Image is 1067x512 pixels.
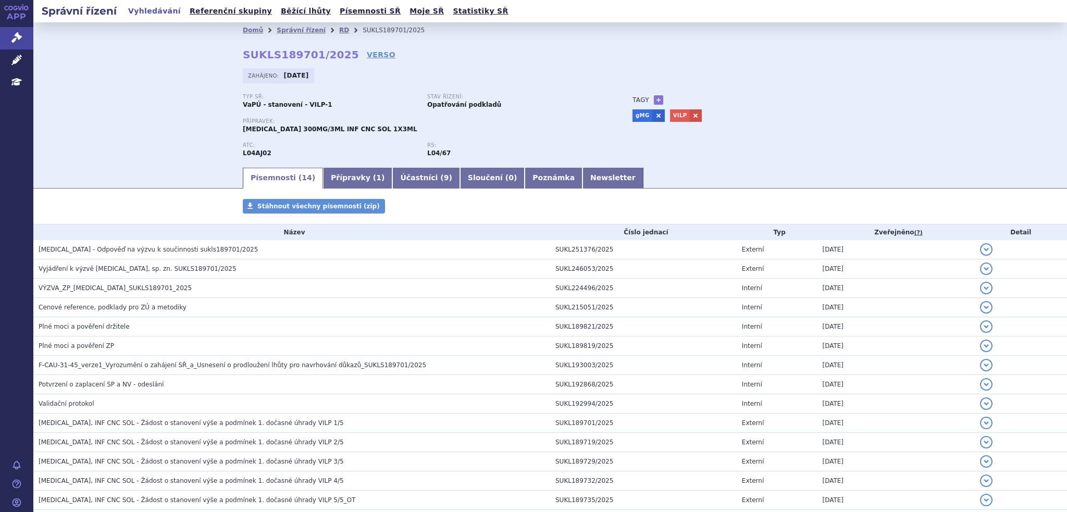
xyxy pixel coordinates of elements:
button: detail [980,243,992,256]
a: Správní řízení [277,27,326,34]
span: Externí [742,265,764,272]
span: Externí [742,496,764,504]
th: Číslo jednací [550,224,737,240]
td: [DATE] [817,452,974,471]
span: Plné moci a pověření držitele [39,323,130,330]
a: Domů [243,27,263,34]
abbr: (?) [914,229,923,236]
td: SUKL246053/2025 [550,259,737,279]
button: detail [980,282,992,294]
h3: Tagy [632,94,649,106]
td: SUKL189729/2025 [550,452,737,471]
td: SUKL189735/2025 [550,491,737,510]
td: [DATE] [817,298,974,317]
button: detail [980,301,992,314]
button: detail [980,474,992,487]
a: Přípravky (1) [323,168,392,189]
span: Externí [742,458,764,465]
strong: RAVULIZUMAB [243,149,271,157]
p: Typ SŘ: [243,94,417,100]
span: Externí [742,246,764,253]
a: Písemnosti (14) [243,168,323,189]
span: Interní [742,304,762,311]
td: [DATE] [817,375,974,394]
span: ULTOMIRIS, INF CNC SOL - Žádost o stanovení výše a podmínek 1. dočasné úhrady VILP 4/5 [39,477,344,484]
td: SUKL215051/2025 [550,298,737,317]
span: ULTOMIRIS - Odpověď na výzvu k součinnosti sukls189701/2025 [39,246,258,253]
a: Písemnosti SŘ [337,4,404,18]
td: SUKL189821/2025 [550,317,737,336]
a: gMG [632,109,652,122]
span: Plné moci a pověření ZP [39,342,114,349]
span: Externí [742,477,764,484]
th: Typ [737,224,817,240]
td: SUKL224496/2025 [550,279,737,298]
td: [DATE] [817,471,974,491]
button: detail [980,320,992,333]
strong: SUKLS189701/2025 [243,48,359,61]
span: ULTOMIRIS, INF CNC SOL - Žádost o stanovení výše a podmínek 1. dočasné úhrady VILP 1/5 [39,419,344,427]
button: detail [980,397,992,410]
strong: ravulizumab [427,149,451,157]
td: [DATE] [817,414,974,433]
td: [DATE] [817,279,974,298]
td: [DATE] [817,259,974,279]
span: 1 [376,173,381,182]
td: SUKL189719/2025 [550,433,737,452]
a: Vyhledávání [125,4,184,18]
span: VÝZVA_ZP_ULTOMIRIS_SUKLS189701_2025 [39,284,192,292]
span: 0 [508,173,514,182]
th: Zveřejněno [817,224,974,240]
button: detail [980,340,992,352]
td: [DATE] [817,491,974,510]
span: ULTOMIRIS, INF CNC SOL - Žádost o stanovení výše a podmínek 1. dočasné úhrady VILP 5/5_OT [39,496,355,504]
td: [DATE] [817,240,974,259]
td: SUKL192994/2025 [550,394,737,414]
strong: Opatřování podkladů [427,101,501,108]
a: Newsletter [582,168,643,189]
span: 9 [444,173,449,182]
button: detail [980,455,992,468]
td: [DATE] [817,356,974,375]
p: ATC: [243,142,417,148]
button: detail [980,436,992,448]
strong: [DATE] [284,72,309,79]
td: [DATE] [817,317,974,336]
button: detail [980,263,992,275]
strong: VaPÚ - stanovení - VILP-1 [243,101,332,108]
td: [DATE] [817,336,974,356]
a: VERSO [367,49,395,60]
a: Statistiky SŘ [450,4,511,18]
span: ULTOMIRIS, INF CNC SOL - Žádost o stanovení výše a podmínek 1. dočasné úhrady VILP 3/5 [39,458,344,465]
a: Referenční skupiny [187,4,275,18]
span: 14 [302,173,312,182]
td: SUKL192868/2025 [550,375,737,394]
span: Stáhnout všechny písemnosti (zip) [257,203,380,210]
a: VILP [670,109,690,122]
p: RS: [427,142,601,148]
span: Interní [742,342,762,349]
td: [DATE] [817,394,974,414]
a: Poznámka [525,168,582,189]
span: Interní [742,381,762,388]
span: Interní [742,400,762,407]
a: Moje SŘ [406,4,447,18]
li: SUKLS189701/2025 [363,22,438,38]
td: SUKL193003/2025 [550,356,737,375]
span: [MEDICAL_DATA] 300MG/3ML INF CNC SOL 1X3ML [243,126,417,133]
span: Interní [742,323,762,330]
button: detail [980,417,992,429]
span: Zahájeno: [248,71,281,80]
button: detail [980,359,992,371]
td: SUKL251376/2025 [550,240,737,259]
a: RD [339,27,349,34]
td: SUKL189732/2025 [550,471,737,491]
span: Externí [742,419,764,427]
span: F-CAU-31-45_verze1_Vyrozumění o zahájení SŘ_a_Usnesení o prodloužení lhůty pro navrhování důkazů_... [39,361,426,369]
a: + [654,95,663,105]
span: Vyjádření k výzvě ULTOMIRIS, sp. zn. SUKLS189701/2025 [39,265,237,272]
th: Název [33,224,550,240]
span: Interní [742,361,762,369]
span: Externí [742,439,764,446]
th: Detail [975,224,1067,240]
